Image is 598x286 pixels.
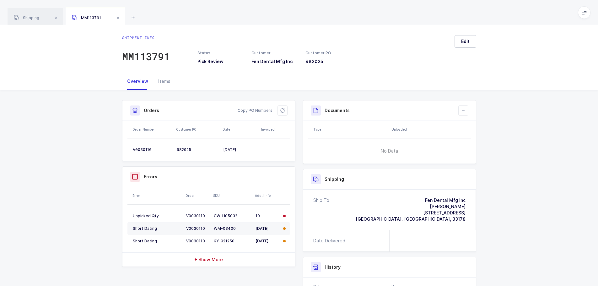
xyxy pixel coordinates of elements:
div: CW-H05032 [214,213,251,219]
span: Shipping [14,15,39,20]
span: No Data [349,142,430,160]
span: + Show More [194,256,223,263]
div: V0030110 [186,239,209,244]
div: [DATE] [256,239,278,244]
div: [DATE] [223,147,257,152]
h3: 982025 [305,58,352,65]
div: Items [153,73,175,90]
h3: Fen Dental Mfg Inc [251,58,298,65]
span: Edit [461,38,470,45]
h3: Errors [144,174,157,180]
div: Date [223,127,257,132]
div: Customer PO [305,50,352,56]
span: MM113791 [72,15,101,20]
div: Shipment info [122,35,170,40]
div: + Show More [122,253,295,267]
div: Order [186,193,209,198]
div: [DATE] [256,226,278,231]
div: Customer PO [176,127,219,132]
div: Unpicked Qty [133,213,181,219]
div: Short Dating [133,226,181,231]
div: V0030110 [186,213,209,219]
div: Status [197,50,244,56]
div: WM-03400 [214,226,251,231]
div: 982025 [177,147,218,152]
div: V0030110 [133,147,172,152]
h3: Documents [325,107,350,114]
div: Short Dating [133,239,181,244]
span: [GEOGRAPHIC_DATA], [GEOGRAPHIC_DATA], 33178 [356,216,466,222]
h3: Pick Review [197,58,244,65]
div: Uploaded [391,127,469,132]
div: Invoiced [261,127,288,132]
div: Order Number [132,127,172,132]
button: Edit [455,35,476,48]
h3: Orders [144,107,159,114]
h3: Shipping [325,176,344,182]
div: Addtl Info [255,193,279,198]
div: Type [313,127,388,132]
div: Ship To [313,197,329,222]
div: V0030110 [186,226,209,231]
h3: History [325,264,341,270]
div: Date Delivered [313,238,348,244]
div: Overview [122,73,153,90]
div: 10 [256,213,278,219]
div: Fen Dental Mfg Inc [356,197,466,203]
div: SKU [213,193,251,198]
div: [PERSON_NAME] [356,203,466,210]
div: [STREET_ADDRESS] [356,210,466,216]
div: Customer [251,50,298,56]
button: Copy PO Numbers [230,107,272,114]
div: Error [132,193,182,198]
div: KY-921250 [214,239,251,244]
